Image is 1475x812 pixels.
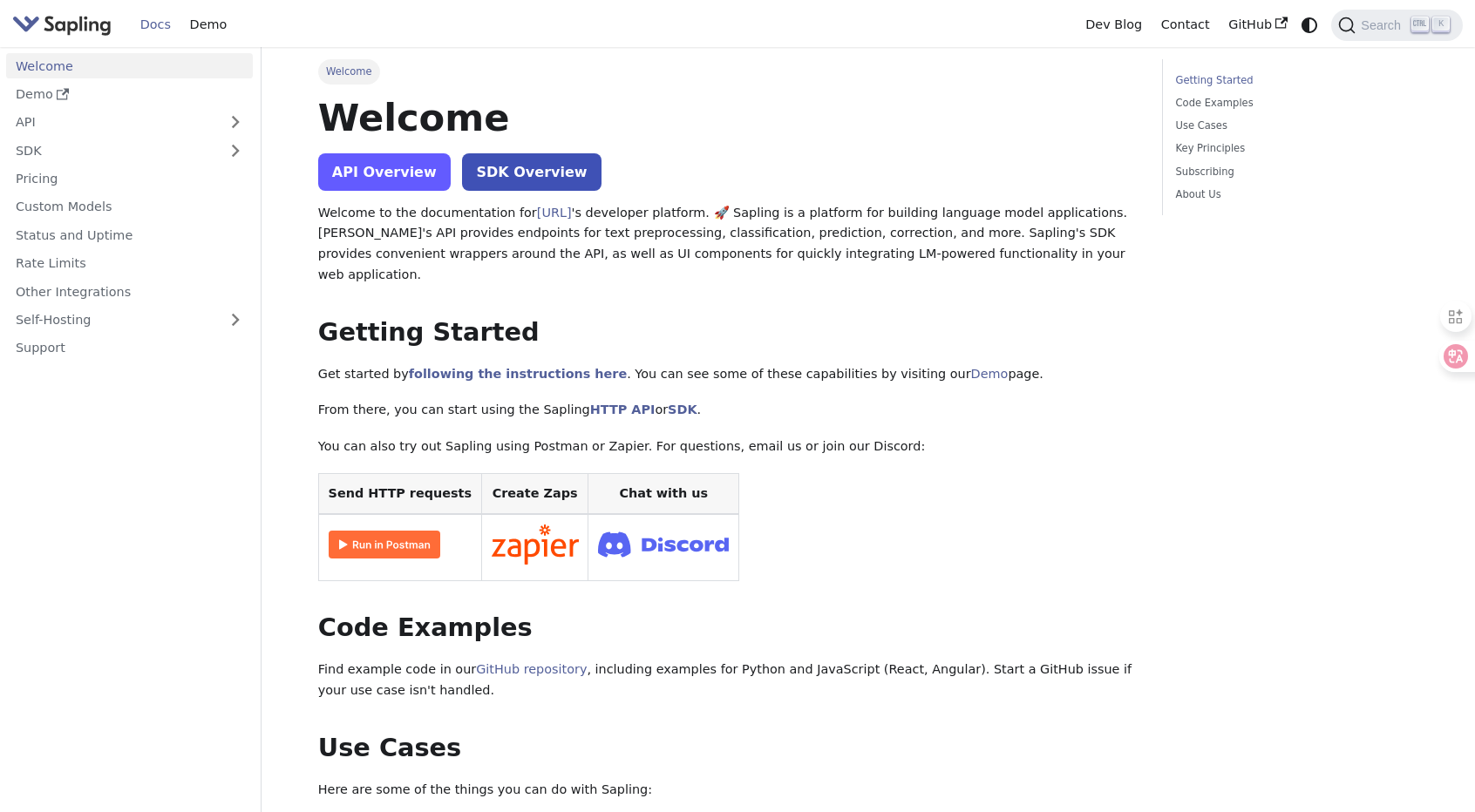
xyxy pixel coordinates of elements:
[6,82,253,107] a: Demo
[318,660,1138,701] p: Find example code in our , including examples for Python and JavaScript (React, Angular). Start a...
[1176,140,1412,157] a: Key Principles
[180,11,236,38] a: Demo
[318,400,1138,421] p: From there, you can start using the Sapling or .
[131,11,180,38] a: Docs
[12,12,112,37] img: Sapling.ai
[218,138,253,163] button: Expand sidebar category 'SDK'
[668,403,697,416] a: SDK
[318,59,380,84] span: Welcome
[481,473,588,514] th: Create Zaps
[1176,95,1412,112] a: Code Examples
[318,364,1138,385] p: Get started by . You can see some of these capabilities by visiting our page.
[588,473,739,514] th: Chat with us
[462,153,601,191] a: SDK Overview
[318,203,1138,286] p: Welcome to the documentation for 's developer platform. 🚀 Sapling is a platform for building lang...
[318,436,1138,457] p: You can also try out Sapling using Postman or Zapier. For questions, email us or join our Discord:
[1176,186,1412,203] a: About Us
[6,166,253,192] a: Pricing
[1432,17,1450,32] kbd: K
[6,194,253,220] a: Custom Models
[1297,12,1322,37] button: Switch between dark and light mode (currently system mode)
[1219,11,1296,38] a: GitHub
[598,526,729,562] img: Join Discord
[971,367,1009,381] a: Demo
[537,206,572,220] a: [URL]
[6,138,218,163] a: SDK
[318,59,1138,84] nav: Breadcrumbs
[6,308,253,333] a: Self-Hosting
[6,222,253,247] a: Status and Uptime
[318,780,1138,801] p: Here are some of the things you can do with Sapling:
[318,473,481,514] th: Send HTTP requests
[6,335,253,361] a: Support
[318,317,1138,348] h2: Getting Started
[1356,18,1411,32] span: Search
[318,94,1138,141] h1: Welcome
[1331,10,1462,41] button: Search (Ctrl+K)
[492,524,579,565] img: Connect in Zapier
[12,12,118,37] a: Sapling.ai
[329,531,440,558] img: Run in Postman
[1176,118,1412,134] a: Use Cases
[590,403,656,416] a: HTTP API
[318,612,1138,644] h2: Code Examples
[318,733,1138,764] h2: Use Cases
[1176,72,1412,89] a: Getting Started
[409,367,627,381] a: following the instructions here
[1176,164,1412,180] a: Subscribing
[1076,11,1151,38] a: Dev Blog
[6,251,253,276] a: Rate Limits
[218,110,253,135] button: Expand sidebar category 'API'
[6,53,253,78] a: Welcome
[318,153,451,191] a: API Overview
[1152,11,1220,38] a: Contact
[6,279,253,304] a: Other Integrations
[6,110,218,135] a: API
[476,662,587,676] a: GitHub repository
